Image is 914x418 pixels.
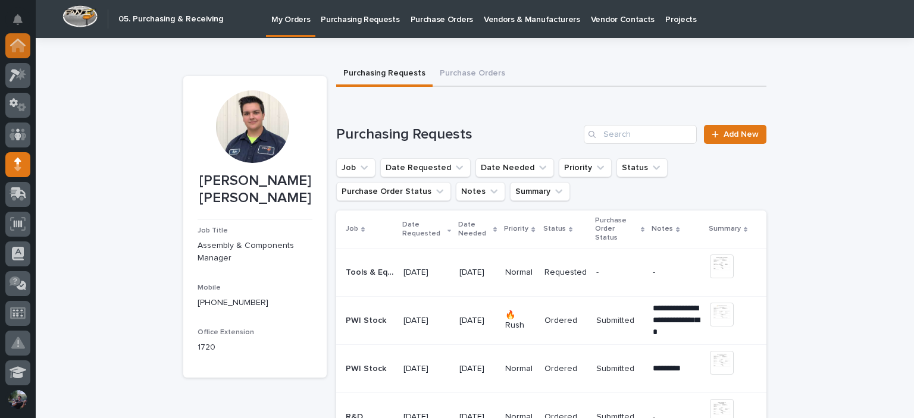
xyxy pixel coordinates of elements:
[336,249,766,297] tr: Tools & EquipmentTools & Equipment [DATE][DATE]NormalRequested-- -
[198,172,312,207] p: [PERSON_NAME] [PERSON_NAME]
[459,364,496,374] p: [DATE]
[336,182,451,201] button: Purchase Order Status
[336,158,375,177] button: Job
[652,222,673,235] p: Notes
[346,265,396,278] p: Tools & Equipment
[505,364,534,374] p: Normal
[595,214,638,244] p: Purchase Order Status
[403,316,450,326] p: [DATE]
[403,364,450,374] p: [DATE]
[459,316,496,326] p: [DATE]
[724,130,759,139] span: Add New
[198,284,221,291] span: Mobile
[346,313,389,326] p: PWI Stock
[380,158,471,177] button: Date Requested
[118,14,223,24] h2: 05. Purchasing & Receiving
[544,316,587,326] p: Ordered
[62,5,98,27] img: Workspace Logo
[198,240,312,265] p: Assembly & Components Manager
[544,364,587,374] p: Ordered
[5,387,30,412] button: users-avatar
[346,362,389,374] p: PWI Stock
[505,268,534,278] p: Normal
[584,125,697,144] input: Search
[336,345,766,393] tr: PWI StockPWI Stock [DATE][DATE]NormalOrderedSubmittedSubmitted **** ****
[653,268,700,278] p: -
[198,298,268,307] a: [PHONE_NUMBER]
[15,14,30,33] div: Notifications
[709,222,741,235] p: Summary
[336,126,579,143] h1: Purchasing Requests
[198,341,312,354] p: 1720
[596,265,601,278] p: -
[198,227,228,234] span: Job Title
[403,268,450,278] p: [DATE]
[543,222,566,235] p: Status
[510,182,570,201] button: Summary
[596,362,637,374] p: Submitted
[336,62,433,87] button: Purchasing Requests
[198,329,254,336] span: Office Extension
[433,62,512,87] button: Purchase Orders
[475,158,554,177] button: Date Needed
[704,125,766,144] a: Add New
[458,218,490,240] p: Date Needed
[505,310,534,331] p: 🔥 Rush
[596,313,637,326] p: Submitted
[544,268,587,278] p: Requested
[616,158,668,177] button: Status
[559,158,612,177] button: Priority
[402,218,445,240] p: Date Requested
[5,7,30,32] button: Notifications
[459,268,496,278] p: [DATE]
[456,182,505,201] button: Notes
[346,222,358,235] p: Job
[504,222,528,235] p: Priority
